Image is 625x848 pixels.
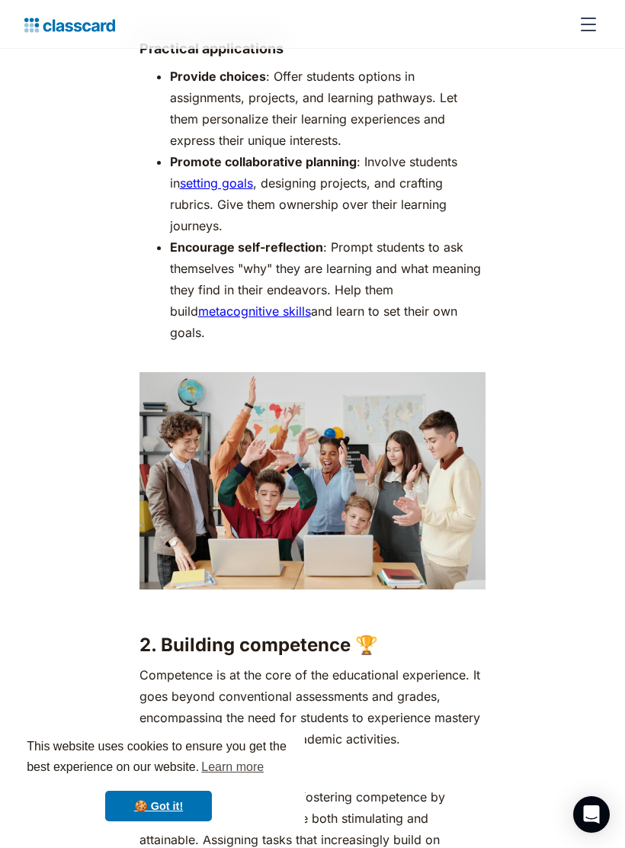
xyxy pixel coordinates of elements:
div: menu [570,6,601,43]
strong: Provide choices [170,69,266,84]
strong: Promote collaborative planning [170,154,357,169]
li: : Involve students in , designing projects, and crafting rubrics. Give them ownership over their ... [170,151,486,236]
a: learn more about cookies [199,756,266,779]
a: setting goals [180,175,253,191]
h3: 2. Building competence 🏆 [139,634,486,657]
li: : Offer students options in assignments, projects, and learning pathways. Let them personalize th... [170,66,486,151]
strong: Encourage self-reflection [170,239,323,255]
div: Open Intercom Messenger [573,796,610,833]
a: Logo [24,14,115,35]
a: dismiss cookie message [105,791,212,821]
p: Competence is at the core of the educational experience. It goes beyond conventional assessments ... [139,664,486,750]
li: : Prompt students to ask themselves "why" they are learning and what meaning they find in their e... [170,236,486,365]
p: ‍ [139,597,486,618]
span: This website uses cookies to ensure you get the best experience on our website. [27,737,290,779]
p: ‍ [139,757,486,779]
div: cookieconsent [12,723,305,836]
img: a group of kids raising their hands in a classroom [139,372,486,589]
a: metacognitive skills [198,304,311,319]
